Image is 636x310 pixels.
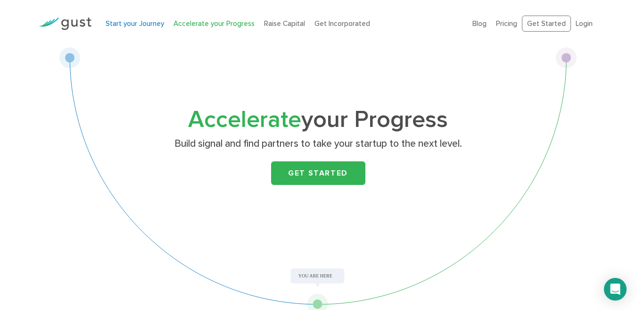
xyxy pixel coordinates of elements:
[132,109,504,131] h1: your Progress
[496,19,517,28] a: Pricing
[589,265,636,310] iframe: Chat Widget
[135,137,501,151] p: Build signal and find partners to take your startup to the next level.
[264,19,305,28] a: Raise Capital
[173,19,255,28] a: Accelerate your Progress
[188,106,301,134] span: Accelerate
[271,161,365,185] a: Get Started
[106,19,164,28] a: Start your Journey
[314,19,370,28] a: Get Incorporated
[576,19,593,28] a: Login
[522,16,571,32] a: Get Started
[472,19,487,28] a: Blog
[39,17,91,30] img: Gust Logo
